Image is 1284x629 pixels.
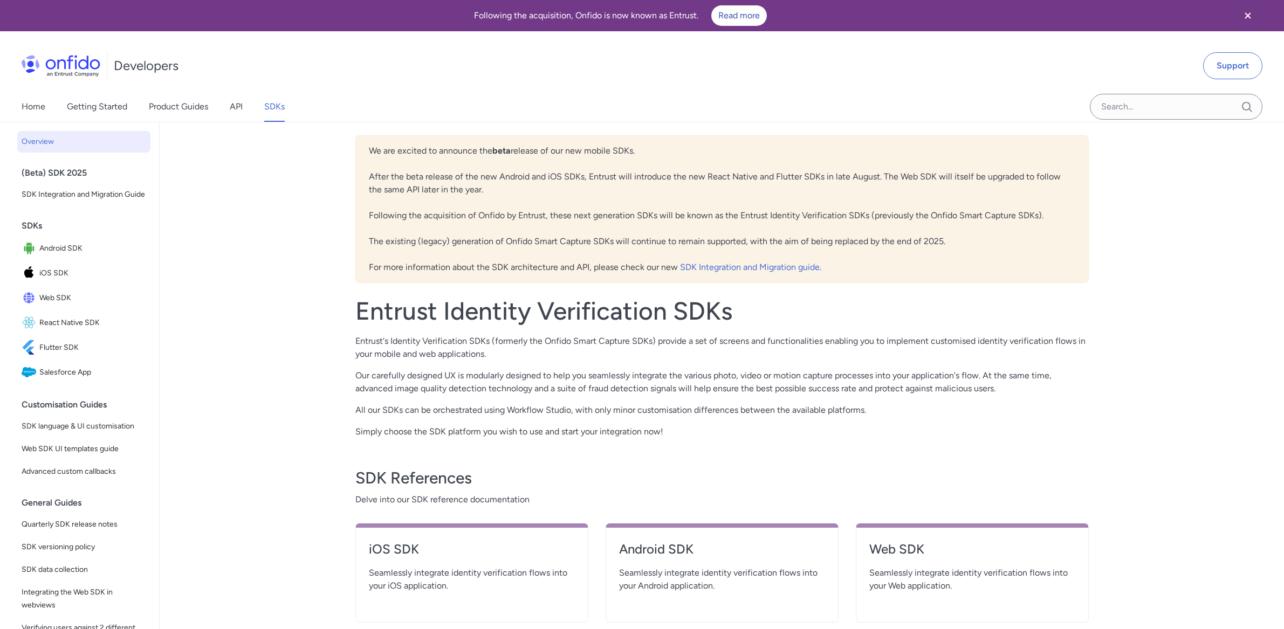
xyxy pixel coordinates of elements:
[869,541,1075,566] a: Web SDK
[39,365,146,380] span: Salesforce App
[619,566,825,592] span: Seamlessly integrate identity verification flows into your Android application.
[369,566,575,592] span: Seamlessly integrate identity verification flows into your iOS application.
[22,55,100,77] img: Onfido Logo
[22,394,155,416] div: Customisation Guides
[17,286,150,310] a: IconWeb SDKWeb SDK
[22,541,146,554] span: SDK versioning policy
[17,336,150,360] a: IconFlutter SDKFlutter SDK
[22,188,146,201] span: SDK Integration and Migration Guide
[17,514,150,535] a: Quarterly SDK release notes
[22,365,39,380] img: IconSalesforce App
[369,541,575,566] a: iOS SDK
[355,493,1089,506] span: Delve into our SDK reference documentation
[22,162,155,184] div: (Beta) SDK 2025
[230,92,243,122] a: API
[355,404,1089,417] p: All our SDKs can be orchestrated using Workflow Studio, with only minor customisation differences...
[17,461,150,482] a: Advanced custom callbacks
[1228,2,1268,29] button: Close banner
[355,296,1089,326] h1: Entrust Identity Verification SDKs
[22,266,39,281] img: IconiOS SDK
[149,92,208,122] a: Product Guides
[22,492,155,514] div: General Guides
[22,291,39,306] img: IconWeb SDK
[22,465,146,478] span: Advanced custom callbacks
[22,215,155,237] div: SDKs
[39,340,146,355] span: Flutter SDK
[17,361,150,384] a: IconSalesforce AppSalesforce App
[17,416,150,437] a: SDK language & UI customisation
[22,443,146,455] span: Web SDK UI templates guide
[22,340,39,355] img: IconFlutter SDK
[355,135,1089,283] div: We are excited to announce the release of our new mobile SDKs. After the beta release of the new ...
[369,541,575,558] h4: iOS SDK
[711,5,767,26] a: Read more
[619,541,825,566] a: Android SDK
[355,467,1089,489] h3: SDK References
[680,262,820,272] a: SDK Integration and Migration guide
[264,92,285,122] a: SDKs
[13,5,1228,26] div: Following the acquisition, Onfido is now known as Entrust.
[39,291,146,306] span: Web SDK
[355,335,1089,361] p: Entrust's Identity Verification SDKs (formerly the Onfido Smart Capture SDKs) provide a set of sc...
[39,315,146,330] span: React Native SDK
[17,559,150,580] a: SDK data collection
[22,563,146,576] span: SDK data collection
[355,369,1089,395] p: Our carefully designed UX is modularly designed to help you seamlessly integrate the various phot...
[17,311,150,335] a: IconReact Native SDKReact Native SDK
[17,261,150,285] a: IconiOS SDKiOS SDK
[22,135,146,148] span: Overview
[17,536,150,558] a: SDK versioning policy
[39,241,146,256] span: Android SDK
[17,438,150,460] a: Web SDK UI templates guide
[1090,94,1262,120] input: Onfido search input field
[22,241,39,256] img: IconAndroid SDK
[22,315,39,330] img: IconReact Native SDK
[17,237,150,260] a: IconAndroid SDKAndroid SDK
[492,146,511,156] b: beta
[17,582,150,616] a: Integrating the Web SDK in webviews
[619,541,825,558] h4: Android SDK
[114,57,178,74] h1: Developers
[67,92,127,122] a: Getting Started
[22,92,45,122] a: Home
[39,266,146,281] span: iOS SDK
[869,541,1075,558] h4: Web SDK
[17,184,150,205] a: SDK Integration and Migration Guide
[22,420,146,433] span: SDK language & UI customisation
[1203,52,1262,79] a: Support
[17,131,150,153] a: Overview
[22,586,146,612] span: Integrating the Web SDK in webviews
[22,518,146,531] span: Quarterly SDK release notes
[1241,9,1254,22] svg: Close banner
[869,566,1075,592] span: Seamlessly integrate identity verification flows into your Web application.
[355,425,1089,438] p: Simply choose the SDK platform you wish to use and start your integration now!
